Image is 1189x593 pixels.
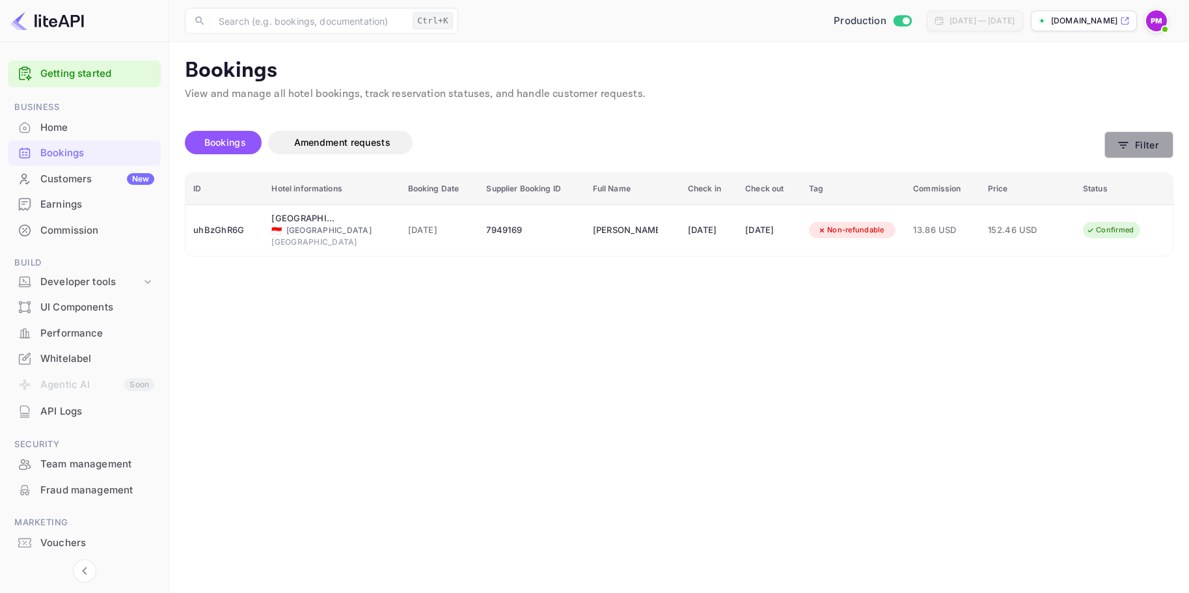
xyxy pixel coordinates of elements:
[8,167,161,192] div: CustomersNew
[400,173,479,205] th: Booking Date
[585,173,680,205] th: Full Name
[8,61,161,87] div: Getting started
[204,137,246,148] span: Bookings
[8,399,161,423] a: API Logs
[8,516,161,530] span: Marketing
[1078,222,1142,238] div: Confirmed
[8,115,161,141] div: Home
[8,452,161,477] div: Team management
[185,173,1173,256] table: booking table
[40,404,154,419] div: API Logs
[745,220,793,241] div: [DATE]
[271,225,392,236] div: [GEOGRAPHIC_DATA]
[193,220,256,241] div: uhBzGhR6G
[413,12,453,29] div: Ctrl+K
[988,223,1053,238] span: 152.46 USD
[40,172,154,187] div: Customers
[73,559,96,583] button: Collapse navigation
[40,536,154,551] div: Vouchers
[264,173,400,205] th: Hotel informations
[8,295,161,319] a: UI Components
[8,452,161,476] a: Team management
[1146,10,1167,31] img: Paul McNeill
[809,222,893,238] div: Non-refundable
[211,8,407,34] input: Search (e.g. bookings, documentation)
[8,346,161,370] a: Whitelabel
[408,223,471,238] span: [DATE]
[8,100,161,115] span: Business
[8,478,161,503] div: Fraud management
[980,173,1075,205] th: Price
[40,223,154,238] div: Commission
[1051,15,1117,27] p: [DOMAIN_NAME]
[8,141,161,165] a: Bookings
[40,197,154,212] div: Earnings
[8,321,161,346] div: Performance
[8,295,161,320] div: UI Components
[688,220,730,241] div: [DATE]
[478,173,584,205] th: Supplier Booking ID
[40,483,154,498] div: Fraud management
[271,212,336,225] div: Adimulia Hotel Medan
[294,137,390,148] span: Amendment requests
[950,15,1015,27] div: [DATE] — [DATE]
[1104,131,1173,158] button: Filter
[8,218,161,243] div: Commission
[8,478,161,502] a: Fraud management
[8,256,161,270] span: Build
[40,146,154,161] div: Bookings
[737,173,801,205] th: Check out
[8,531,161,556] div: Vouchers
[8,271,161,294] div: Developer tools
[8,321,161,345] a: Performance
[40,275,141,290] div: Developer tools
[8,192,161,216] a: Earnings
[271,227,282,235] span: Indonesia
[185,131,1104,154] div: account-settings tabs
[593,220,658,241] div: Salomo Siagian
[40,352,154,366] div: Whitelabel
[8,218,161,242] a: Commission
[8,437,161,452] span: Security
[40,300,154,315] div: UI Components
[486,220,577,241] div: 7949169
[8,346,161,372] div: Whitelabel
[8,141,161,166] div: Bookings
[185,87,1173,102] p: View and manage all hotel bookings, track reservation statuses, and handle customer requests.
[834,14,886,29] span: Production
[185,173,264,205] th: ID
[8,192,161,217] div: Earnings
[680,173,737,205] th: Check in
[801,173,905,205] th: Tag
[127,173,154,185] div: New
[185,58,1173,84] p: Bookings
[913,223,972,238] span: 13.86 USD
[10,10,84,31] img: LiteAPI logo
[8,115,161,139] a: Home
[40,326,154,341] div: Performance
[8,167,161,191] a: CustomersNew
[8,531,161,555] a: Vouchers
[1075,173,1173,205] th: Status
[40,120,154,135] div: Home
[40,66,154,81] a: Getting started
[271,236,392,248] div: [GEOGRAPHIC_DATA]
[905,173,980,205] th: Commission
[8,399,161,424] div: API Logs
[40,457,154,472] div: Team management
[828,14,916,29] div: Switch to Sandbox mode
